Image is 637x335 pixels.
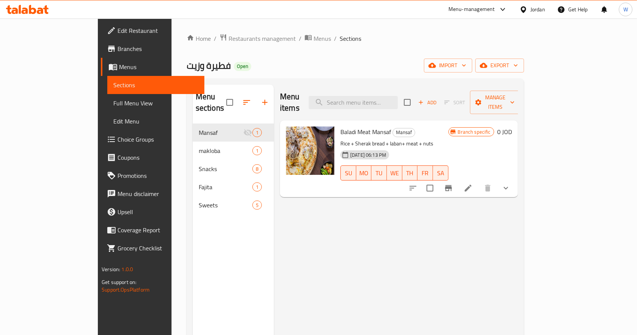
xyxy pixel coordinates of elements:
[196,91,226,114] h2: Menu sections
[107,112,204,130] a: Edit Menu
[102,264,120,274] span: Version:
[252,146,262,155] div: items
[238,93,256,111] span: Sort sections
[387,165,402,181] button: WE
[118,44,198,53] span: Branches
[102,285,150,295] a: Support.OpsPlatform
[101,239,204,257] a: Grocery Checklist
[199,182,252,191] span: Fajita
[243,128,252,137] svg: Inactive section
[405,168,415,179] span: TH
[399,94,415,110] span: Select section
[199,128,243,137] span: Mansaf
[253,202,261,209] span: 5
[309,96,398,109] input: search
[234,62,251,71] div: Open
[497,179,515,197] button: show more
[253,147,261,154] span: 1
[464,184,473,193] a: Edit menu item
[334,34,337,43] li: /
[455,128,494,136] span: Branch specific
[252,128,262,137] div: items
[340,165,356,181] button: SU
[393,128,415,137] span: Mansaf
[187,57,231,74] span: فطيرة وزيت
[436,168,445,179] span: SA
[101,185,204,203] a: Menu disclaimer
[118,135,198,144] span: Choice Groups
[256,93,274,111] button: Add section
[415,97,439,108] span: Add item
[415,97,439,108] button: Add
[118,171,198,180] span: Promotions
[199,201,252,210] span: Sweets
[286,127,334,175] img: Baladi Meat Mansaf
[102,277,136,287] span: Get support on:
[193,124,274,142] div: Mansaf1
[475,59,524,73] button: export
[118,225,198,235] span: Coverage Report
[497,127,512,137] h6: 0 JOD
[433,165,448,181] button: SA
[305,34,331,43] a: Menus
[113,99,198,108] span: Full Menu View
[402,165,418,181] button: TH
[252,201,262,210] div: items
[193,196,274,214] div: Sweets5
[314,34,331,43] span: Menus
[439,179,458,197] button: Branch-specific-item
[229,34,296,43] span: Restaurants management
[101,130,204,148] a: Choice Groups
[101,40,204,58] a: Branches
[371,165,387,181] button: TU
[220,34,296,43] a: Restaurants management
[481,61,518,70] span: export
[113,117,198,126] span: Edit Menu
[430,61,466,70] span: import
[404,179,422,197] button: sort-choices
[101,148,204,167] a: Coupons
[340,126,391,137] span: Baladi Meat Mansaf
[214,34,216,43] li: /
[193,160,274,178] div: Snacks8
[118,26,198,35] span: Edit Restaurant
[356,165,372,181] button: MO
[374,168,384,179] span: TU
[193,120,274,217] nav: Menu sections
[118,189,198,198] span: Menu disclaimer
[199,146,252,155] span: makloba
[253,184,261,191] span: 1
[253,165,261,173] span: 8
[252,182,262,191] div: items
[476,93,515,112] span: Manage items
[417,98,438,107] span: Add
[390,168,399,179] span: WE
[199,164,252,173] span: Snacks
[470,91,521,114] button: Manage items
[252,164,262,173] div: items
[113,80,198,90] span: Sections
[530,5,545,14] div: Jordan
[424,59,472,73] button: import
[347,151,389,159] span: [DATE] 06:13 PM
[101,221,204,239] a: Coverage Report
[340,34,361,43] span: Sections
[118,153,198,162] span: Coupons
[107,76,204,94] a: Sections
[253,129,261,136] span: 1
[107,94,204,112] a: Full Menu View
[119,62,198,71] span: Menus
[187,34,524,43] nav: breadcrumb
[422,180,438,196] span: Select to update
[359,168,369,179] span: MO
[101,22,204,40] a: Edit Restaurant
[122,264,133,274] span: 1.0.0
[439,97,470,108] span: Select section first
[118,207,198,216] span: Upsell
[501,184,510,193] svg: Show Choices
[101,58,204,76] a: Menus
